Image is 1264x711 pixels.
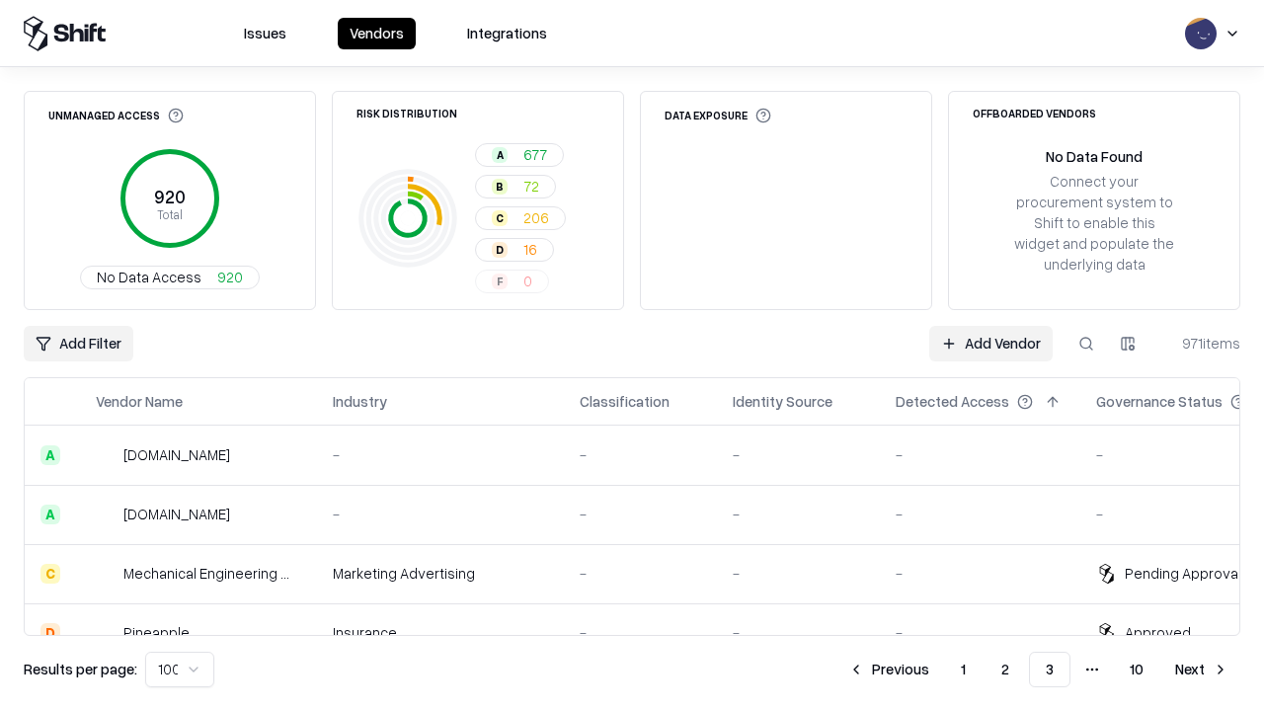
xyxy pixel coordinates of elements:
div: C [40,564,60,584]
div: D [40,623,60,643]
div: Pineapple [123,622,190,643]
div: - [333,504,548,524]
div: - [896,622,1065,643]
div: - [333,444,548,465]
div: A [492,147,508,163]
div: Offboarded Vendors [973,108,1096,118]
span: 206 [523,207,549,228]
div: 971 items [1161,333,1240,354]
div: Connect your procurement system to Shift to enable this widget and populate the underlying data [1012,171,1176,276]
button: A677 [475,143,564,167]
div: - [896,444,1065,465]
div: Classification [580,391,670,412]
button: Add Filter [24,326,133,361]
button: 2 [986,652,1025,687]
div: - [733,444,864,465]
div: Governance Status [1096,391,1223,412]
div: Approved [1125,622,1191,643]
div: - [733,563,864,584]
tspan: 920 [154,186,186,207]
div: Unmanaged Access [48,108,184,123]
div: A [40,445,60,465]
div: Detected Access [896,391,1009,412]
div: Insurance [333,622,548,643]
div: [DOMAIN_NAME] [123,504,230,524]
div: Marketing Advertising [333,563,548,584]
div: Industry [333,391,387,412]
div: Mechanical Engineering World [123,563,301,584]
button: C206 [475,206,566,230]
div: - [580,504,701,524]
div: - [580,563,701,584]
a: Add Vendor [929,326,1053,361]
div: - [896,563,1065,584]
button: Issues [232,18,298,49]
div: - [733,622,864,643]
button: 10 [1114,652,1159,687]
span: 920 [217,267,243,287]
button: B72 [475,175,556,198]
div: Pending Approval [1125,563,1241,584]
div: - [580,444,701,465]
div: Data Exposure [665,108,771,123]
span: 72 [523,176,539,197]
span: 677 [523,144,547,165]
img: automat-it.com [96,445,116,465]
nav: pagination [836,652,1240,687]
img: Pineapple [96,623,116,643]
div: No Data Found [1046,146,1143,167]
button: Vendors [338,18,416,49]
div: Risk Distribution [356,108,457,118]
div: D [492,242,508,258]
div: - [733,504,864,524]
button: 1 [945,652,982,687]
img: Mechanical Engineering World [96,564,116,584]
img: madisonlogic.com [96,505,116,524]
div: A [40,505,60,524]
div: B [492,179,508,195]
button: No Data Access920 [80,266,260,289]
div: Vendor Name [96,391,183,412]
span: 16 [523,239,537,260]
p: Results per page: [24,659,137,679]
tspan: Total [157,206,183,222]
button: 3 [1029,652,1070,687]
div: Identity Source [733,391,832,412]
button: Integrations [455,18,559,49]
span: No Data Access [97,267,201,287]
button: D16 [475,238,554,262]
div: [DOMAIN_NAME] [123,444,230,465]
button: Next [1163,652,1240,687]
div: C [492,210,508,226]
button: Previous [836,652,941,687]
div: - [580,622,701,643]
div: - [896,504,1065,524]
